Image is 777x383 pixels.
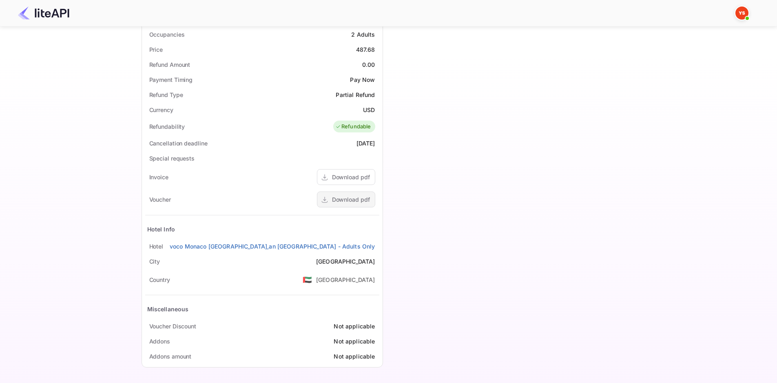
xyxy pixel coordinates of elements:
div: Addons [149,337,170,346]
div: 0.00 [362,60,375,69]
img: Yandex Support [735,7,748,20]
a: voco Monaco [GEOGRAPHIC_DATA],an [GEOGRAPHIC_DATA] - Adults Only [170,242,375,251]
div: [GEOGRAPHIC_DATA] [316,275,375,284]
img: LiteAPI Logo [18,7,69,20]
div: Occupancies [149,30,185,39]
div: USD [363,106,375,114]
div: City [149,257,160,266]
div: Voucher Discount [149,322,196,330]
div: Hotel [149,242,164,251]
div: Not applicable [334,337,375,346]
div: Addons amount [149,352,192,361]
div: Price [149,45,163,54]
div: Download pdf [332,195,370,204]
div: Special requests [149,154,195,163]
div: Not applicable [334,352,375,361]
div: Refundable [335,123,371,131]
span: United States [303,272,312,287]
div: Refundability [149,122,185,131]
div: Refund Type [149,90,183,99]
div: Cancellation deadline [149,139,208,147]
div: Invoice [149,173,168,181]
div: [GEOGRAPHIC_DATA] [316,257,375,266]
div: Miscellaneous [147,305,189,313]
div: Hotel Info [147,225,175,233]
div: Currency [149,106,173,114]
div: Refund Amount [149,60,190,69]
div: Payment Timing [149,75,193,84]
div: Voucher [149,195,171,204]
div: Not applicable [334,322,375,330]
div: Partial Refund [336,90,375,99]
div: [DATE] [356,139,375,147]
div: Pay Now [350,75,375,84]
div: 487.68 [356,45,375,54]
div: 2 Adults [351,30,375,39]
div: Download pdf [332,173,370,181]
div: Country [149,275,170,284]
